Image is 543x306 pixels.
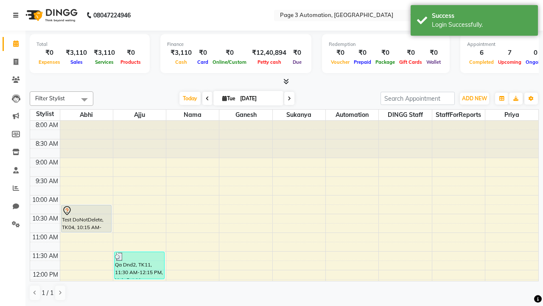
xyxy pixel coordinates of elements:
span: Prepaid [352,59,373,65]
div: 11:00 AM [31,233,60,242]
span: Package [373,59,397,65]
span: Tue [220,95,238,102]
div: 9:00 AM [34,158,60,167]
div: 8:30 AM [34,139,60,148]
div: ₹0 [373,48,397,58]
span: StaffForReports [432,110,485,120]
div: Redemption [329,41,443,48]
span: Abhi [60,110,113,120]
span: DINGG Staff [379,110,431,120]
span: Nama [166,110,219,120]
div: Finance [167,41,305,48]
div: ₹0 [290,48,305,58]
span: Ajju [113,110,166,120]
div: ₹0 [36,48,62,58]
div: ₹0 [352,48,373,58]
span: Wallet [424,59,443,65]
span: Upcoming [496,59,523,65]
span: Expenses [36,59,62,65]
span: Filter Stylist [35,95,65,102]
div: Stylist [30,110,60,119]
div: Total [36,41,143,48]
div: ₹3,110 [90,48,118,58]
div: Success [432,11,532,20]
img: logo [22,3,80,27]
span: Services [93,59,116,65]
div: 10:30 AM [31,214,60,223]
span: Today [179,92,201,105]
span: Online/Custom [210,59,249,65]
div: ₹0 [424,48,443,58]
div: 7 [496,48,523,58]
span: Card [195,59,210,65]
span: Cash [173,59,189,65]
div: 11:30 AM [31,252,60,261]
div: ₹0 [329,48,352,58]
span: Completed [467,59,496,65]
span: Priya [485,110,538,120]
span: Due [291,59,304,65]
div: ₹12,40,894 [249,48,290,58]
span: Gift Cards [397,59,424,65]
button: ADD NEW [460,93,489,105]
div: ₹0 [118,48,143,58]
b: 08047224946 [93,3,131,27]
span: 1 / 1 [42,289,53,297]
div: 10:00 AM [31,195,60,204]
div: ₹0 [397,48,424,58]
div: ₹0 [210,48,249,58]
div: 9:30 AM [34,177,60,186]
span: Voucher [329,59,352,65]
div: ₹3,110 [62,48,90,58]
div: 12:00 PM [31,270,60,279]
input: 2025-09-02 [238,92,280,105]
div: ₹3,110 [167,48,195,58]
span: Sales [68,59,85,65]
div: 6 [467,48,496,58]
input: Search Appointment [381,92,455,105]
div: Qa Dnd2, TK11, 11:30 AM-12:15 PM, Hair Cut-Men [115,252,164,279]
span: Petty cash [255,59,283,65]
div: Login Successfully. [432,20,532,29]
span: Products [118,59,143,65]
div: 8:00 AM [34,121,60,130]
div: Test DoNotDelete, TK04, 10:15 AM-11:00 AM, Hair Cut-Men [62,205,111,232]
div: ₹0 [195,48,210,58]
span: Automation [326,110,378,120]
span: Sukanya [273,110,325,120]
span: ADD NEW [462,95,487,102]
span: Ganesh [219,110,272,120]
